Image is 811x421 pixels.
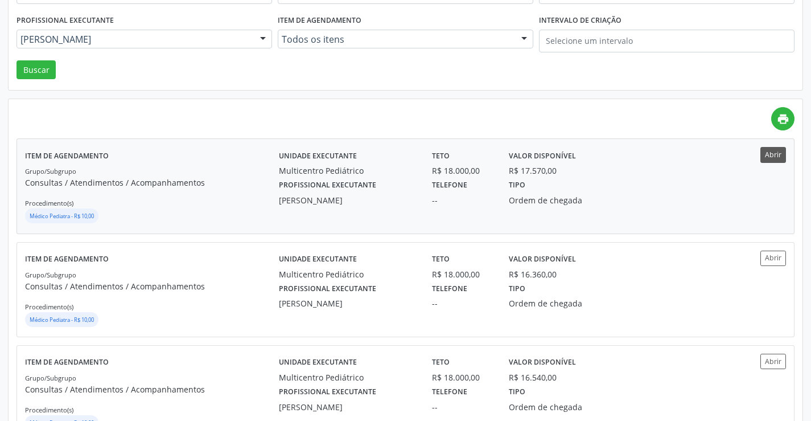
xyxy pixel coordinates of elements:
[25,303,73,311] small: Procedimento(s)
[279,297,416,309] div: [PERSON_NAME]
[25,177,279,189] p: Consultas / Atendimentos / Acompanhamentos
[25,354,109,371] label: Item de agendamento
[539,30,794,52] input: Selecione um intervalo
[279,354,357,371] label: Unidade executante
[432,147,450,165] label: Teto
[432,165,493,177] div: R$ 18.000,00
[20,34,249,45] span: [PERSON_NAME]
[760,147,786,162] button: Abrir
[760,354,786,369] button: Abrir
[25,383,279,395] p: Consultas / Atendimentos / Acompanhamentos
[509,383,525,401] label: Tipo
[279,268,416,280] div: Multicentro Pediátrico
[25,374,76,382] small: Grupo/Subgrupo
[278,12,361,30] label: Item de agendamento
[432,177,467,194] label: Telefone
[432,297,493,309] div: --
[509,297,608,309] div: Ordem de chegada
[539,12,621,30] label: Intervalo de criação
[25,199,73,207] small: Procedimento(s)
[509,251,576,268] label: Valor disponível
[509,280,525,298] label: Tipo
[509,354,576,371] label: Valor disponível
[25,271,76,279] small: Grupo/Subgrupo
[509,371,557,383] div: R$ 16.540,00
[279,371,416,383] div: Multicentro Pediátrico
[509,147,576,165] label: Valor disponível
[279,280,376,298] label: Profissional executante
[509,177,525,194] label: Tipo
[30,212,94,220] small: Médico Pediatra - R$ 10,00
[432,383,467,401] label: Telefone
[279,251,357,268] label: Unidade executante
[282,34,510,45] span: Todos os itens
[509,165,557,177] div: R$ 17.570,00
[432,268,493,280] div: R$ 18.000,00
[25,167,76,175] small: Grupo/Subgrupo
[25,406,73,414] small: Procedimento(s)
[17,12,114,30] label: Profissional executante
[432,354,450,371] label: Teto
[25,280,279,292] p: Consultas / Atendimentos / Acompanhamentos
[279,147,357,165] label: Unidade executante
[279,194,416,206] div: [PERSON_NAME]
[279,401,416,413] div: [PERSON_NAME]
[771,107,794,130] a: print
[279,177,376,194] label: Profissional executante
[432,401,493,413] div: --
[432,194,493,206] div: --
[432,280,467,298] label: Telefone
[432,251,450,268] label: Teto
[509,194,608,206] div: Ordem de chegada
[509,268,557,280] div: R$ 16.360,00
[25,147,109,165] label: Item de agendamento
[432,371,493,383] div: R$ 18.000,00
[30,316,94,324] small: Médico Pediatra - R$ 10,00
[279,383,376,401] label: Profissional executante
[760,251,786,266] button: Abrir
[509,401,608,413] div: Ordem de chegada
[279,165,416,177] div: Multicentro Pediátrico
[25,251,109,268] label: Item de agendamento
[777,113,789,125] i: print
[17,60,56,80] button: Buscar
